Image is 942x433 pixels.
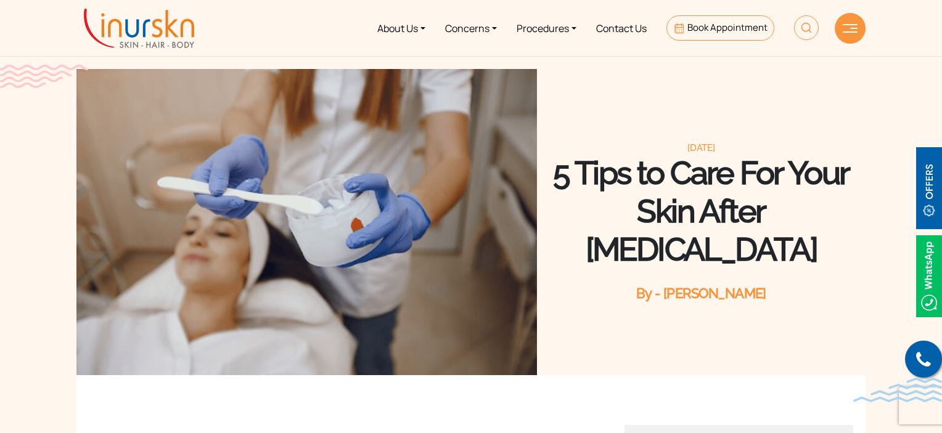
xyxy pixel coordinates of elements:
span: Book Appointment [687,21,768,34]
a: Book Appointment [666,15,774,41]
img: bluewave [853,378,942,402]
img: poster [76,69,537,375]
div: By - [PERSON_NAME] [537,284,866,302]
img: HeaderSearch [794,15,819,40]
img: Whatsappicon [916,235,942,317]
a: Concerns [435,5,507,51]
a: Contact Us [586,5,657,51]
a: Whatsappicon [916,268,942,281]
img: inurskn-logo [84,9,194,48]
a: About Us [367,5,435,51]
a: Procedures [507,5,586,51]
div: [DATE] [537,142,866,154]
h1: 5 Tips to Care For Your Skin After [MEDICAL_DATA] [537,154,866,269]
img: offerBt [916,147,942,229]
img: hamLine.svg [843,24,858,33]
